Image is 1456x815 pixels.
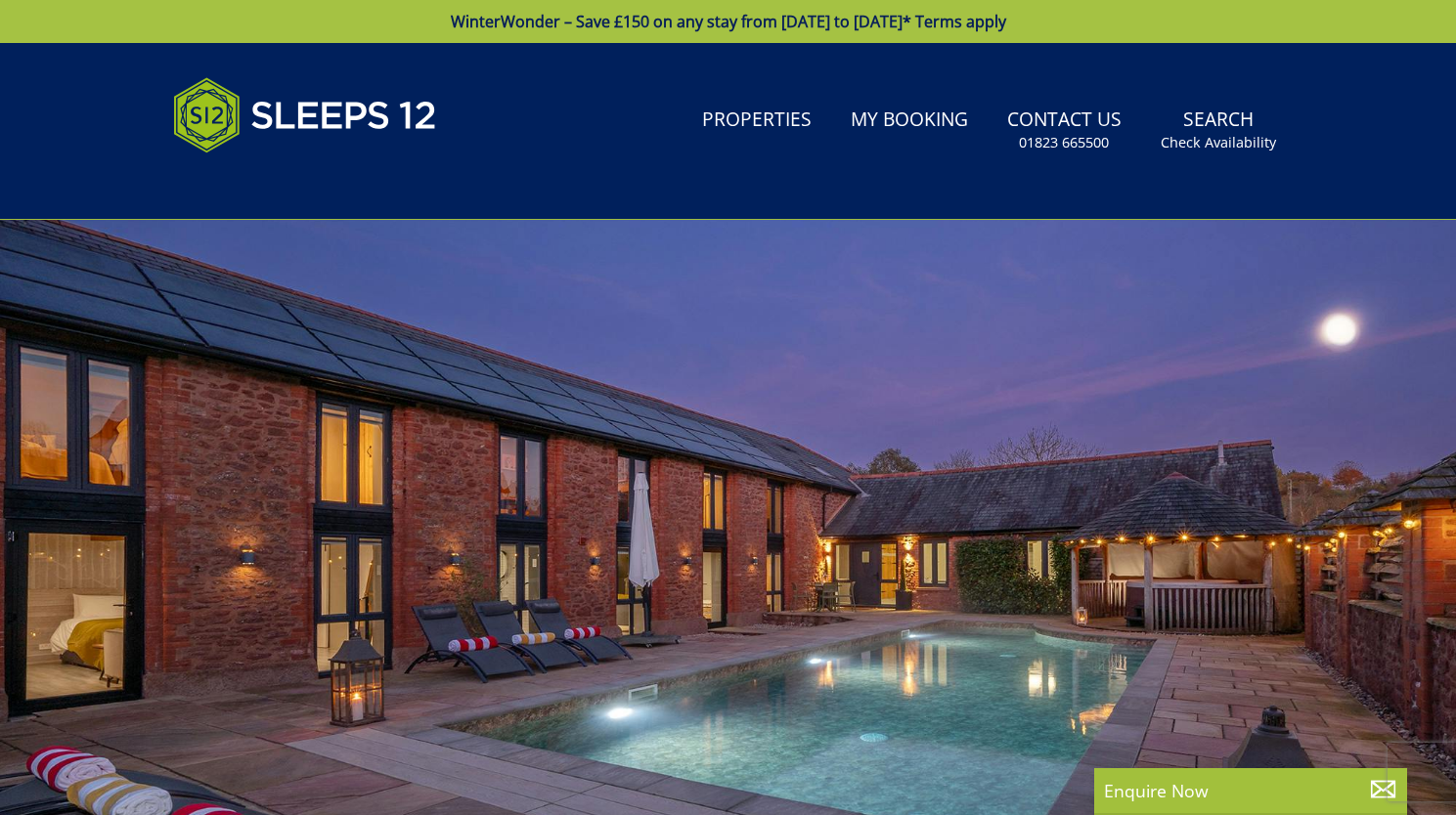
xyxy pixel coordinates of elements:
iframe: Customer reviews powered by Trustpilot [163,176,369,193]
a: My Booking [843,99,976,143]
img: Sleeps 12 [173,66,437,164]
a: Properties [694,99,819,143]
a: Contact Us01823 665500 [999,99,1129,162]
small: 01823 665500 [1019,133,1109,152]
a: SearchCheck Availability [1153,99,1284,162]
small: Check Availability [1161,133,1276,152]
p: Enquire Now [1104,778,1397,803]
